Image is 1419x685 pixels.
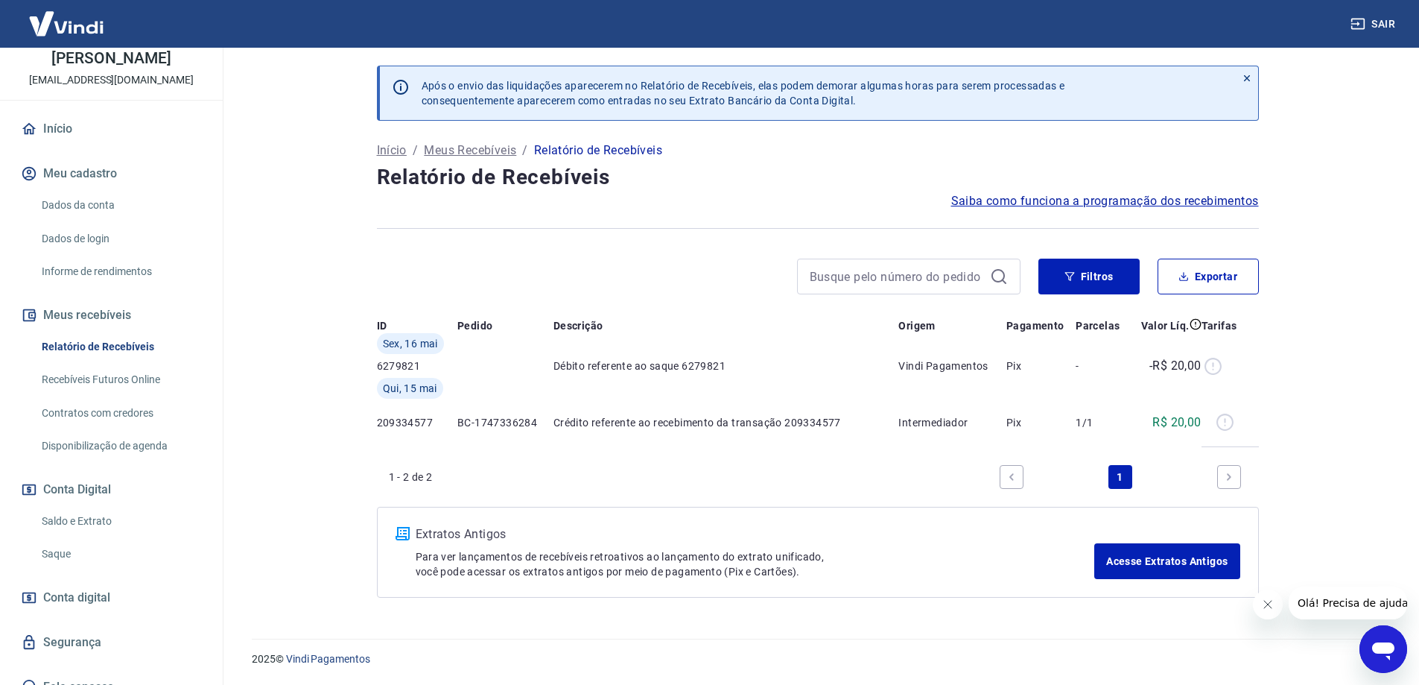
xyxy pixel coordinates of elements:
[1094,543,1239,579] a: Acesse Extratos Antigos
[286,653,370,665] a: Vindi Pagamentos
[389,470,433,484] p: 1 - 2 de 2
[36,364,205,395] a: Recebíveis Futuros Online
[1158,259,1259,294] button: Exportar
[18,157,205,190] button: Meu cadastro
[553,415,899,430] p: Crédito referente ao recebimento da transação 209334577
[1253,590,1283,619] iframe: Fechar mensagem
[534,142,662,160] p: Relatório de Recebíveis
[1149,357,1201,375] p: -R$ 20,00
[36,190,205,221] a: Dados da conta
[1347,10,1401,38] button: Sair
[1152,414,1201,432] p: R$ 20,00
[18,626,205,659] a: Segurança
[43,587,110,608] span: Conta digital
[422,78,1065,108] p: Após o envio das liquidações aparecerem no Relatório de Recebíveis, elas podem demorar algumas ho...
[36,332,205,362] a: Relatório de Recebíveis
[1108,465,1132,489] a: Page 1 is your current page
[898,359,1006,373] p: Vindi Pagamentos
[36,398,205,429] a: Contratos com credores
[9,10,125,22] span: Olá! Precisa de ajuda?
[383,381,437,396] span: Qui, 15 mai
[377,142,407,160] a: Início
[1076,359,1128,373] p: -
[383,336,438,351] span: Sex, 16 mai
[1006,318,1064,333] p: Pagamento
[416,525,1095,543] p: Extratos Antigos
[1076,318,1120,333] p: Parcelas
[377,359,458,373] p: 6279821
[1217,465,1241,489] a: Next page
[1076,415,1128,430] p: 1/1
[18,1,115,46] img: Vindi
[1201,318,1237,333] p: Tarifas
[1038,259,1140,294] button: Filtros
[994,459,1247,495] ul: Pagination
[1006,415,1076,430] p: Pix
[377,415,458,430] p: 209334577
[51,51,171,66] p: [PERSON_NAME]
[1006,359,1076,373] p: Pix
[18,581,205,614] a: Conta digital
[457,318,492,333] p: Pedido
[1289,587,1407,619] iframe: Mensagem da empresa
[18,299,205,332] button: Meus recebíveis
[810,265,984,288] input: Busque pelo número do pedido
[18,113,205,145] a: Início
[457,415,553,430] p: BC-1747336284
[413,142,418,160] p: /
[898,415,1006,430] p: Intermediador
[898,318,935,333] p: Origem
[36,256,205,287] a: Informe de rendimentos
[553,359,899,373] p: Débito referente ao saque 6279821
[29,72,194,88] p: [EMAIL_ADDRESS][DOMAIN_NAME]
[36,224,205,254] a: Dados de login
[18,473,205,506] button: Conta Digital
[1000,465,1023,489] a: Previous page
[252,651,1383,667] p: 2025 ©
[1359,625,1407,673] iframe: Botão para abrir a janela de mensagens
[36,506,205,537] a: Saldo e Extrato
[377,318,387,333] p: ID
[424,142,516,160] a: Meus Recebíveis
[377,162,1259,192] h4: Relatório de Recebíveis
[522,142,527,160] p: /
[1141,318,1190,333] p: Valor Líq.
[553,318,603,333] p: Descrição
[36,539,205,569] a: Saque
[416,549,1095,579] p: Para ver lançamentos de recebíveis retroativos ao lançamento do extrato unificado, você pode aces...
[36,431,205,461] a: Disponibilização de agenda
[396,527,410,540] img: ícone
[951,192,1259,210] a: Saiba como funciona a programação dos recebimentos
